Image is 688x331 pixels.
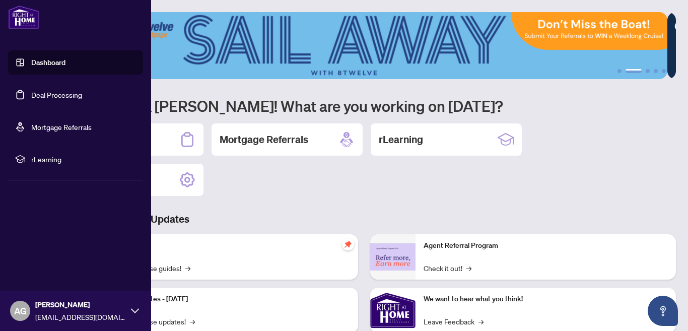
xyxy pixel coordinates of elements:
[220,133,308,147] h2: Mortgage Referrals
[52,96,676,115] h1: Welcome back [PERSON_NAME]! What are you working on [DATE]?
[646,69,650,73] button: 3
[424,240,668,251] p: Agent Referral Program
[8,5,39,29] img: logo
[185,262,190,274] span: →
[379,133,423,147] h2: rLearning
[617,69,622,73] button: 1
[31,90,82,99] a: Deal Processing
[106,294,350,305] p: Platform Updates - [DATE]
[424,294,668,305] p: We want to hear what you think!
[52,12,667,79] img: Slide 1
[648,296,678,326] button: Open asap
[35,311,126,322] span: [EMAIL_ADDRESS][DOMAIN_NAME]
[31,154,136,165] span: rLearning
[466,262,471,274] span: →
[424,316,484,327] a: Leave Feedback→
[52,212,676,226] h3: Brokerage & Industry Updates
[424,262,471,274] a: Check it out!→
[662,69,666,73] button: 5
[31,122,92,131] a: Mortgage Referrals
[342,238,354,250] span: pushpin
[626,69,642,73] button: 2
[14,304,27,318] span: AG
[35,299,126,310] span: [PERSON_NAME]
[190,316,195,327] span: →
[654,69,658,73] button: 4
[31,58,65,67] a: Dashboard
[370,243,416,271] img: Agent Referral Program
[106,240,350,251] p: Self-Help
[478,316,484,327] span: →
